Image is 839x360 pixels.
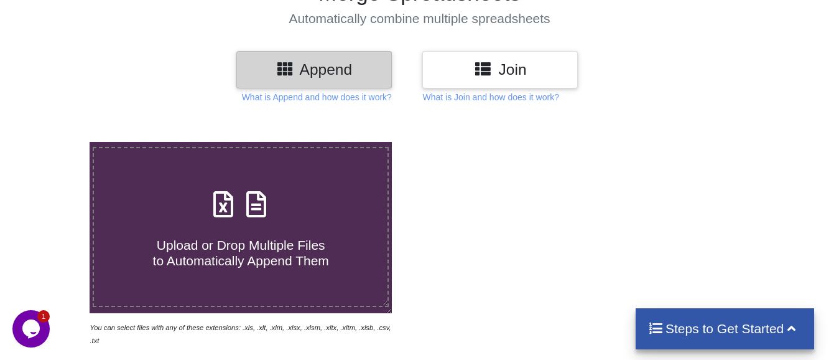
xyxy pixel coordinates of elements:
iframe: chat widget [12,310,52,348]
i: You can select files with any of these extensions: .xls, .xlt, .xlm, .xlsx, .xlsm, .xltx, .xltm, ... [90,324,391,344]
h4: Steps to Get Started [648,321,802,336]
p: What is Append and how does it work? [242,91,392,103]
h3: Append [246,60,382,78]
span: Upload or Drop Multiple Files to Automatically Append Them [153,238,329,268]
h3: Join [432,60,568,78]
p: What is Join and how does it work? [422,91,559,103]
